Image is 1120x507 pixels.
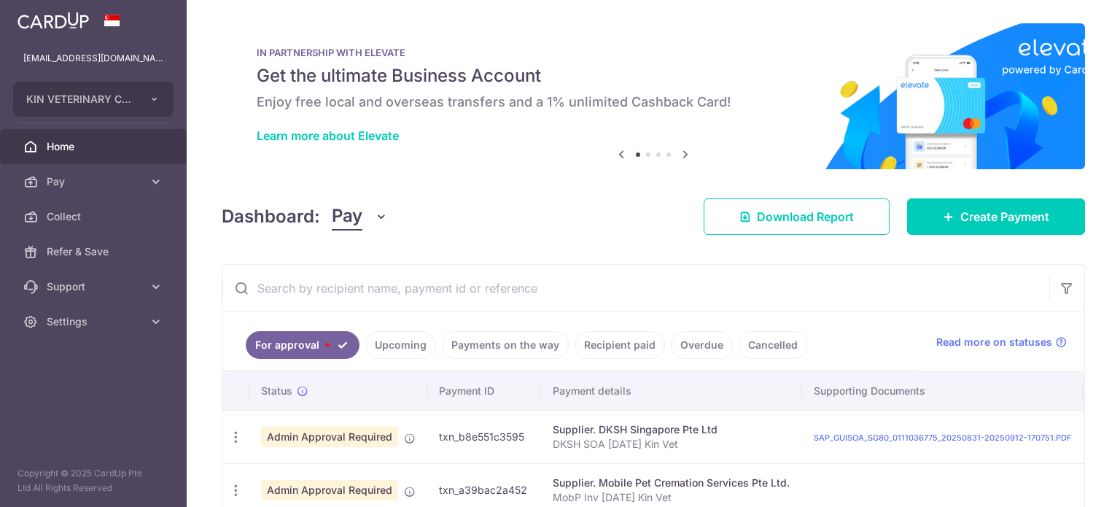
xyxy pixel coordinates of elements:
div: Supplier. DKSH Singapore Pte Ltd [553,422,790,437]
p: MobP Inv [DATE] Kin Vet [553,490,790,505]
span: Pay [47,174,143,189]
a: Read more on statuses [936,335,1067,349]
p: [EMAIL_ADDRESS][DOMAIN_NAME] [23,51,163,66]
h6: Enjoy free local and overseas transfers and a 1% unlimited Cashback Card! [257,93,1050,111]
a: Overdue [671,331,733,359]
span: Status [261,384,292,398]
div: Supplier. Mobile Pet Cremation Services Pte Ltd. [553,476,790,490]
span: KIN VETERINARY CLINIC PTE. LTD. [26,92,134,107]
span: Admin Approval Required [261,427,398,447]
button: Pay [332,203,388,231]
span: Download Report [757,208,854,225]
td: txn_b8e551c3595 [427,410,541,463]
a: Learn more about Elevate [257,128,399,143]
span: Support [47,279,143,294]
a: Cancelled [739,331,807,359]
a: Download Report [704,198,890,235]
span: Pay [332,203,362,231]
th: Supporting Documents [802,372,1083,410]
button: KIN VETERINARY CLINIC PTE. LTD. [13,82,174,117]
span: Settings [47,314,143,329]
p: DKSH SOA [DATE] Kin Vet [553,437,790,452]
a: For approval [246,331,359,359]
h4: Dashboard: [222,204,320,230]
a: Recipient paid [575,331,665,359]
a: SAP_GUISOA_SG80_0111036775_20250831-20250912-170751.PDF [814,433,1071,443]
span: Read more on statuses [936,335,1052,349]
img: CardUp [17,12,89,29]
span: Home [47,139,143,154]
a: Create Payment [907,198,1085,235]
a: Payments on the way [442,331,569,359]
span: Create Payment [960,208,1049,225]
h5: Get the ultimate Business Account [257,64,1050,88]
img: Renovation banner [222,23,1085,169]
span: Refer & Save [47,244,143,259]
input: Search by recipient name, payment id or reference [222,265,1049,311]
p: IN PARTNERSHIP WITH ELEVATE [257,47,1050,58]
th: Payment details [541,372,802,410]
a: Upcoming [365,331,436,359]
span: Collect [47,209,143,224]
iframe: Opens a widget where you can find more information [1027,463,1105,500]
span: Admin Approval Required [261,480,398,500]
th: Payment ID [427,372,541,410]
